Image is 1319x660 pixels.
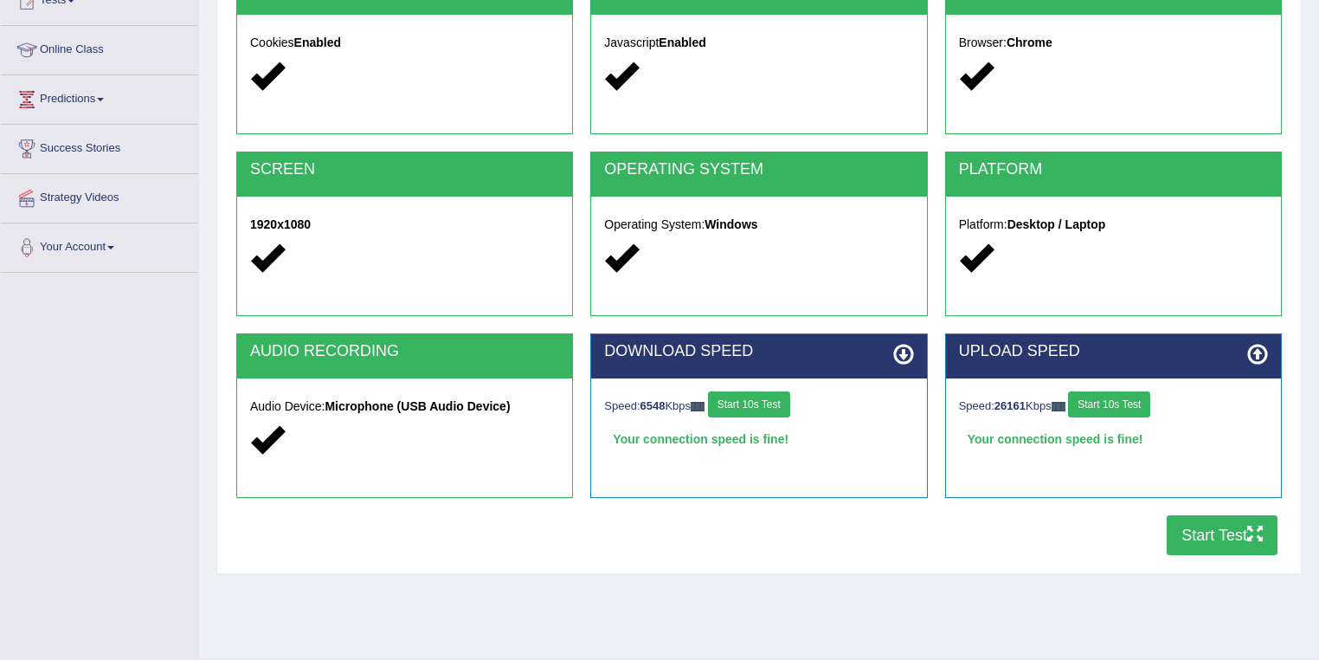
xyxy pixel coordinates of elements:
[959,391,1268,422] div: Speed: Kbps
[1,174,198,217] a: Strategy Videos
[1007,217,1106,231] strong: Desktop / Laptop
[250,161,559,178] h2: SCREEN
[959,36,1268,49] h5: Browser:
[1007,36,1052,49] strong: Chrome
[708,391,790,417] button: Start 10s Test
[294,36,341,49] strong: Enabled
[1167,515,1277,555] button: Start Test
[1,125,198,168] a: Success Stories
[640,399,666,412] strong: 6548
[250,400,559,413] h5: Audio Device:
[604,218,913,231] h5: Operating System:
[1,223,198,267] a: Your Account
[250,217,311,231] strong: 1920x1080
[1,75,198,119] a: Predictions
[959,161,1268,178] h2: PLATFORM
[604,161,913,178] h2: OPERATING SYSTEM
[959,426,1268,452] div: Your connection speed is fine!
[691,402,705,411] img: ajax-loader-fb-connection.gif
[1068,391,1150,417] button: Start 10s Test
[604,343,913,360] h2: DOWNLOAD SPEED
[705,217,757,231] strong: Windows
[325,399,510,413] strong: Microphone (USB Audio Device)
[1052,402,1065,411] img: ajax-loader-fb-connection.gif
[959,343,1268,360] h2: UPLOAD SPEED
[1,26,198,69] a: Online Class
[604,426,913,452] div: Your connection speed is fine!
[959,218,1268,231] h5: Platform:
[604,391,913,422] div: Speed: Kbps
[250,343,559,360] h2: AUDIO RECORDING
[659,36,705,49] strong: Enabled
[994,399,1026,412] strong: 26161
[604,36,913,49] h5: Javascript
[250,36,559,49] h5: Cookies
